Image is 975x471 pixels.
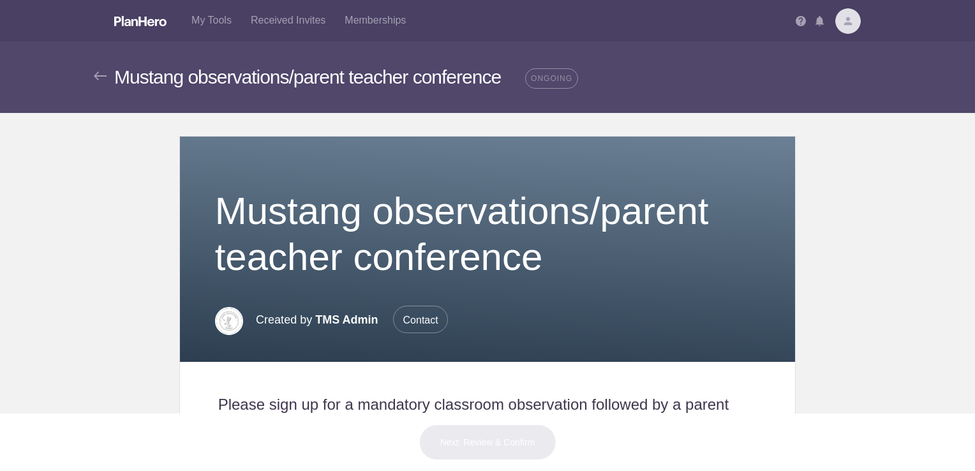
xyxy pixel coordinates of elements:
span: TMS Admin [315,313,378,326]
span: ONGOING [525,68,578,89]
img: Davatar [835,8,861,34]
img: Logo white planhero [114,16,167,26]
h1: Mustang observations/parent teacher conference [215,188,761,280]
h2: Please sign up for a mandatory classroom observation followed by a parent teacher conference. [218,395,757,433]
button: Next: Review & Confirm [419,424,556,460]
img: Help icon [796,16,806,26]
img: Logo 14 [215,307,243,335]
img: Back arrow gray [94,71,107,80]
p: Created by [256,306,448,334]
span: Contact [393,306,448,333]
img: Notifications [815,16,824,26]
span: Mustang observations/parent teacher conference [114,66,501,87]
